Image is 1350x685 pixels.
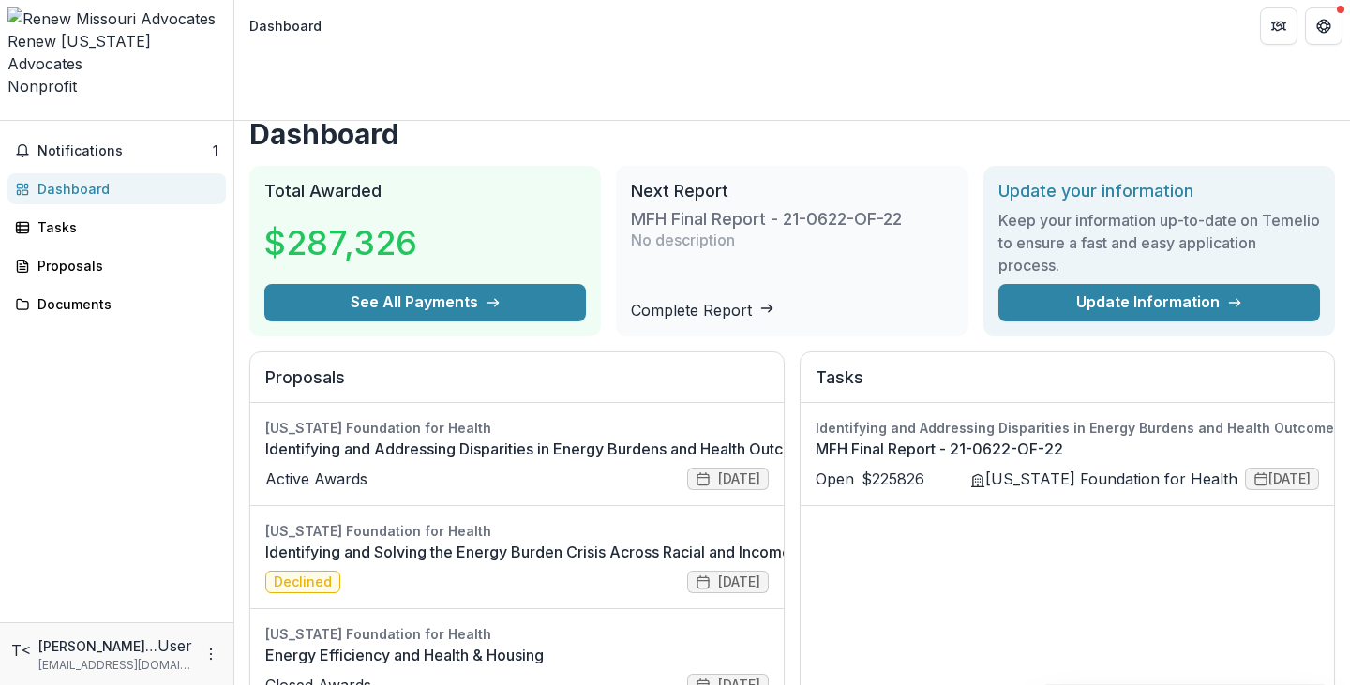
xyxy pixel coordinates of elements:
a: Complete Report [631,301,774,320]
button: Get Help [1305,7,1342,45]
button: Partners [1260,7,1297,45]
a: Energy Efficiency and Health & Housing [265,644,769,666]
div: Documents [37,294,211,314]
p: No description [631,229,735,251]
h2: Tasks [816,367,1319,403]
div: Dashboard [249,16,322,36]
span: 1 [213,142,218,158]
div: Dashboard [37,179,211,199]
button: See All Payments [264,284,586,321]
h2: Update your information [998,181,1320,201]
div: Renew [US_STATE] Advocates [7,30,226,75]
a: Update Information [998,284,1320,321]
h3: $287,326 [264,217,417,268]
nav: breadcrumb [242,12,329,39]
div: Tasks [37,217,211,237]
h2: Total Awarded [264,181,586,201]
div: Proposals [37,256,211,275]
h2: Proposals [265,367,769,403]
a: Identifying and Solving the Energy Burden Crisis Across Racial and Income Communities in [US_STATE] [265,541,994,563]
p: [EMAIL_ADDRESS][DOMAIN_NAME] [38,657,192,674]
p: [PERSON_NAME] <[PERSON_NAME][EMAIL_ADDRESS][DOMAIN_NAME]> [38,636,157,656]
h3: MFH Final Report - 21-0622-OF-22 [631,209,902,230]
span: Notifications [37,143,213,159]
div: Tori Cheatham <tori@renewmo.org> [11,639,31,662]
img: Renew Missouri Advocates [7,7,226,30]
a: Tasks [7,212,226,243]
h2: Next Report [631,181,952,201]
h1: Dashboard [249,117,1335,151]
a: Dashboard [7,173,226,204]
a: Documents [7,289,226,320]
span: Nonprofit [7,77,77,96]
button: More [200,643,222,665]
button: Notifications1 [7,136,226,166]
p: User [157,634,192,657]
a: Proposals [7,250,226,281]
h3: Keep your information up-to-date on Temelio to ensure a fast and easy application process. [998,209,1320,276]
a: Identifying and Addressing Disparities in Energy Burdens and Health Outcomes in [US_STATE] Commun... [265,438,1025,460]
